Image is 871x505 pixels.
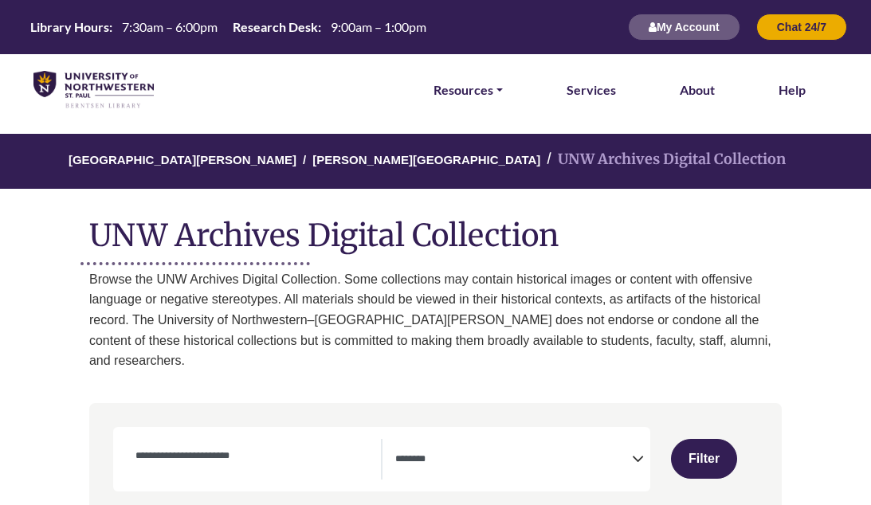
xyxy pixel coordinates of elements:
[671,439,737,479] button: Submit for Search Results
[540,148,786,171] li: UNW Archives Digital Collection
[628,14,740,41] button: My Account
[779,80,806,100] a: Help
[680,80,715,100] a: About
[226,18,322,35] th: Research Desk:
[122,19,218,34] span: 7:30am – 6:00pm
[434,80,503,100] a: Resources
[567,80,616,100] a: Services
[89,269,782,371] p: Browse the UNW Archives Digital Collection. Some collections may contain historical images or con...
[69,151,296,166] a: [GEOGRAPHIC_DATA][PERSON_NAME]
[312,151,540,166] a: [PERSON_NAME][GEOGRAPHIC_DATA]
[89,134,782,189] nav: breadcrumb
[89,205,782,253] h1: UNW Archives Digital Collection
[24,18,113,35] th: Library Hours:
[24,18,433,37] a: Hours Today
[331,19,426,34] span: 9:00am – 1:00pm
[756,20,847,33] a: Chat 24/7
[24,18,433,33] table: Hours Today
[628,20,740,33] a: My Account
[126,446,381,465] input: Collection Title/Keyword
[395,454,632,467] textarea: Search
[756,14,847,41] button: Chat 24/7
[33,71,154,109] img: library_home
